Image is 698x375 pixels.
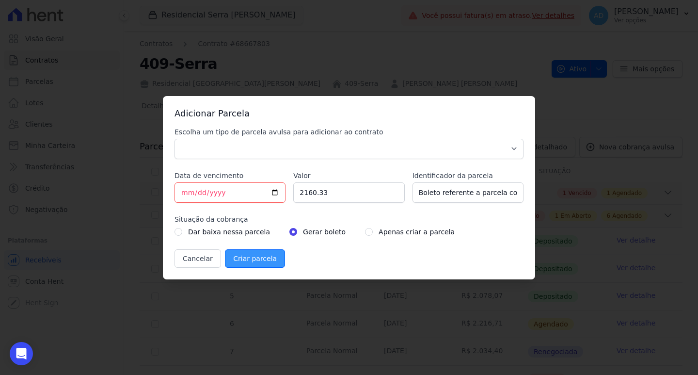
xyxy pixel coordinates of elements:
label: Valor [293,171,404,180]
label: Escolha um tipo de parcela avulsa para adicionar ao contrato [174,127,523,137]
label: Situação da cobrança [174,214,523,224]
label: Data de vencimento [174,171,286,180]
label: Gerar boleto [303,226,346,238]
div: Open Intercom Messenger [10,342,33,365]
label: Apenas criar a parcela [379,226,455,238]
label: Identificador da parcela [412,171,523,180]
input: Criar parcela [225,249,285,268]
button: Cancelar [174,249,221,268]
h3: Adicionar Parcela [174,108,523,119]
label: Dar baixa nessa parcela [188,226,270,238]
